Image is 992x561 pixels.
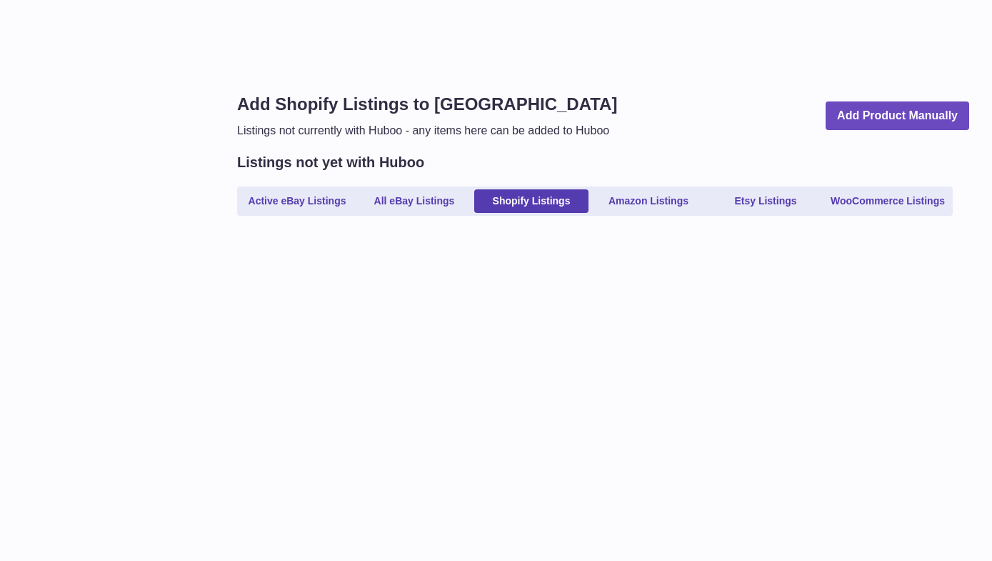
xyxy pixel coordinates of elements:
[708,189,823,213] a: Etsy Listings
[826,189,950,213] a: WooCommerce Listings
[357,189,471,213] a: All eBay Listings
[474,189,588,213] a: Shopify Listings
[237,153,424,172] h2: Listings not yet with Huboo
[591,189,706,213] a: Amazon Listings
[240,189,354,213] a: Active eBay Listings
[237,93,617,116] h1: Add Shopify Listings to [GEOGRAPHIC_DATA]
[237,123,617,139] p: Listings not currently with Huboo - any items here can be added to Huboo
[826,101,969,131] a: Add Product Manually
